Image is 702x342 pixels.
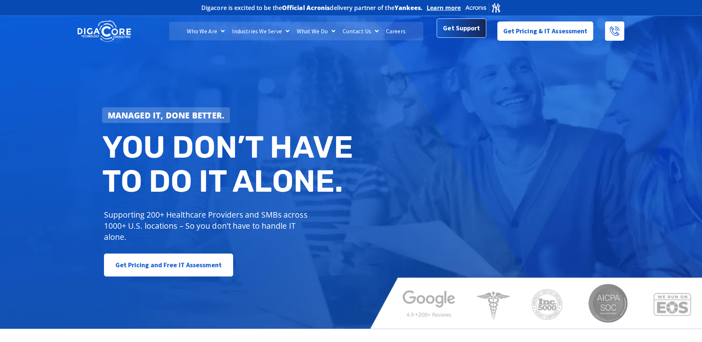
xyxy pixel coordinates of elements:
[293,22,339,40] a: What We Do
[201,5,423,11] h2: Digacore is excited to be the delivery partner of the
[282,4,330,12] b: Official Acronis
[104,209,311,242] p: Supporting 200+ Healthcare Providers and SMBs across 1000+ U.S. locations – So you don’t have to ...
[465,2,501,13] img: Acronis
[102,107,230,123] a: Managed IT, done better.
[394,4,423,12] b: Yankees.
[443,21,480,36] span: Get Support
[339,22,382,40] a: Contact Us
[183,22,228,40] a: Who We Are
[104,254,233,276] a: Get Pricing and Free IT Assessment
[497,21,594,41] a: Get Pricing & IT Assessment
[77,20,131,43] img: DigaCore Technology Consulting
[115,258,222,272] span: Get Pricing and Free IT Assessment
[427,4,461,11] a: Learn more
[382,22,409,40] a: Careers
[503,24,588,38] span: Get Pricing & IT Assessment
[228,22,293,40] a: Industries We Serve
[108,110,225,121] strong: Managed IT, done better.
[102,130,357,198] h2: You don’t have to do IT alone.
[169,22,423,40] nav: Menu
[437,19,486,38] a: Get Support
